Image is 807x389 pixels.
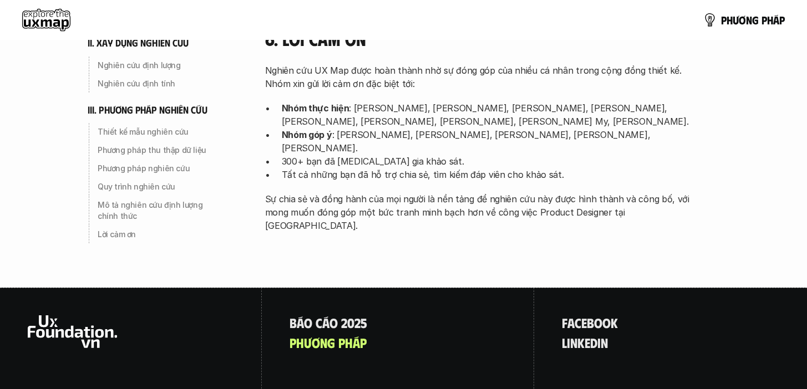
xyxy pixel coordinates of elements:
[354,315,361,330] span: 2
[98,229,216,240] p: Lời cảm ơn
[88,103,207,116] h6: iii. phương pháp nghiên cứu
[282,103,349,114] strong: Nhóm thực hiện
[562,315,618,330] a: facebook
[98,59,216,70] p: Nghiên cứu định lượng
[265,64,698,90] p: Nghiên cứu UX Map được hoàn thành nhờ sự đóng góp của nhiều cá nhân trong cộng đồng thiết kế. Nhó...
[98,199,216,222] p: Mô tả nghiên cứu định lượng chính thức
[597,335,601,350] span: i
[88,141,221,159] a: Phương pháp thu thập dữ liệu
[739,14,746,26] span: ơ
[88,226,221,243] a: Lời cảm ơn
[338,335,345,350] span: p
[282,129,332,140] strong: Nhóm góp ý
[98,78,216,89] p: Nghiên cứu định tính
[98,126,216,137] p: Thiết kế mẫu nghiên cứu
[746,14,752,26] span: n
[347,315,354,330] span: 0
[88,123,221,141] a: Thiết kế mẫu nghiên cứu
[341,315,347,330] span: 2
[567,335,570,350] span: i
[88,160,221,177] a: Phương pháp nghiên cứu
[567,315,575,330] span: a
[98,181,216,192] p: Quy trình nghiên cứu
[282,101,698,128] p: : [PERSON_NAME], [PERSON_NAME], [PERSON_NAME], [PERSON_NAME], [PERSON_NAME], [PERSON_NAME], [PERS...
[296,335,304,350] span: h
[290,315,297,330] span: B
[88,56,221,74] a: Nghiên cứu định lượng
[304,335,312,350] span: ư
[590,335,597,350] span: d
[98,145,216,156] p: Phương pháp thu thập dữ liệu
[611,315,618,330] span: k
[88,37,189,49] h6: ii. xây dựng nghiên cứu
[290,335,367,350] a: phươngpháp
[265,192,698,232] p: Sự chia sẻ và đồng hành của mọi người là nền tảng để nghiên cứu này được hình thành và công bố, v...
[297,315,304,330] span: á
[320,335,327,350] span: n
[98,163,216,174] p: Phương pháp nghiên cứu
[562,315,567,330] span: f
[316,315,322,330] span: c
[577,335,585,350] span: k
[562,335,567,350] span: l
[601,335,608,350] span: n
[290,335,296,350] span: p
[312,335,320,350] span: ơ
[88,74,221,92] a: Nghiên cứu định tính
[322,315,329,330] span: á
[721,14,727,26] span: p
[703,9,785,31] a: phươngpháp
[327,335,335,350] span: g
[361,315,367,330] span: 5
[88,178,221,196] a: Quy trình nghiên cứu
[290,315,367,330] a: Báocáo2025
[88,196,221,225] a: Mô tả nghiên cứu định lượng chính thức
[585,335,590,350] span: e
[562,335,608,350] a: linkedin
[752,14,759,26] span: g
[767,14,773,26] span: h
[762,14,767,26] span: p
[727,14,733,26] span: h
[282,168,698,181] p: Tất cả những bạn đã hỗ trợ chia sẻ, tìm kiếm đáp viên cho khảo sát.
[733,14,739,26] span: ư
[581,315,587,330] span: e
[360,335,367,350] span: p
[329,315,338,330] span: o
[587,315,594,330] span: b
[282,155,698,168] p: 300+ bạn đã [MEDICAL_DATA] gia khảo sát.
[602,315,611,330] span: o
[779,14,785,26] span: p
[594,315,602,330] span: o
[575,315,581,330] span: c
[345,335,353,350] span: h
[304,315,312,330] span: o
[773,14,779,26] span: á
[353,335,360,350] span: á
[570,335,577,350] span: n
[282,128,698,155] p: : [PERSON_NAME], [PERSON_NAME], [PERSON_NAME], [PERSON_NAME], [PERSON_NAME].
